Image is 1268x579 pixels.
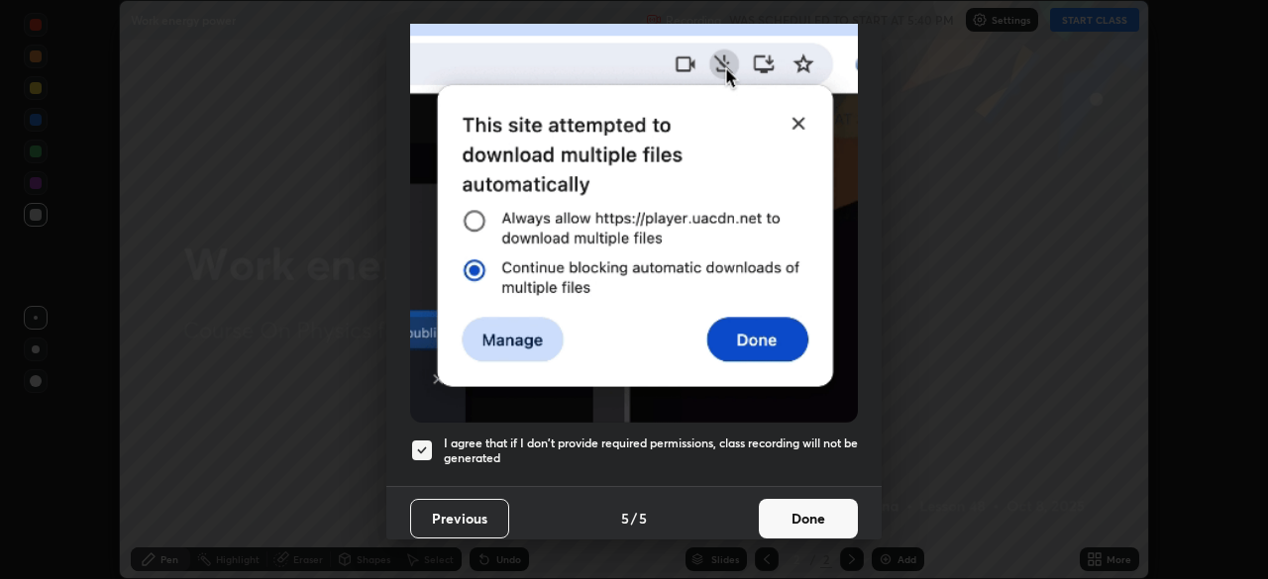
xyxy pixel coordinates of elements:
h4: / [631,508,637,529]
h5: I agree that if I don't provide required permissions, class recording will not be generated [444,435,858,466]
button: Previous [410,499,509,538]
h4: 5 [621,508,629,529]
h4: 5 [639,508,647,529]
button: Done [759,499,858,538]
